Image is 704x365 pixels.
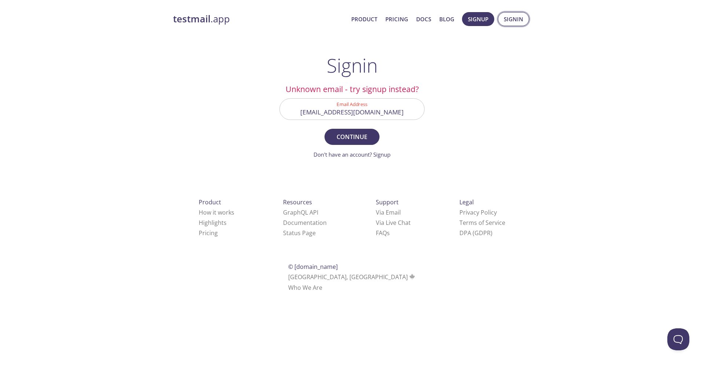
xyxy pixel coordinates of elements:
a: Highlights [199,219,227,227]
a: How it works [199,208,234,216]
button: Continue [324,129,379,145]
a: Docs [416,14,431,24]
span: s [387,229,390,237]
a: DPA (GDPR) [459,229,492,237]
a: Blog [439,14,454,24]
h2: Unknown email - try signup instead? [279,83,425,95]
a: Status Page [283,229,316,237]
strong: testmail [173,12,210,25]
a: Who We Are [288,284,322,292]
span: Support [376,198,399,206]
a: FAQ [376,229,390,237]
span: Product [199,198,221,206]
a: Product [351,14,377,24]
span: Signin [504,14,523,24]
a: Pricing [385,14,408,24]
span: © [DOMAIN_NAME] [288,263,338,271]
a: Documentation [283,219,327,227]
a: Don't have an account? Signup [313,151,390,158]
button: Signup [462,12,494,26]
a: GraphQL API [283,208,318,216]
iframe: Help Scout Beacon - Open [667,328,689,350]
button: Signin [498,12,529,26]
a: Via Email [376,208,401,216]
h1: Signin [327,54,378,76]
span: Continue [333,132,371,142]
a: testmail.app [173,13,345,25]
span: Signup [468,14,488,24]
a: Privacy Policy [459,208,497,216]
a: Terms of Service [459,219,505,227]
a: Pricing [199,229,218,237]
span: [GEOGRAPHIC_DATA], [GEOGRAPHIC_DATA] [288,273,416,281]
span: Legal [459,198,474,206]
span: Resources [283,198,312,206]
a: Via Live Chat [376,219,411,227]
